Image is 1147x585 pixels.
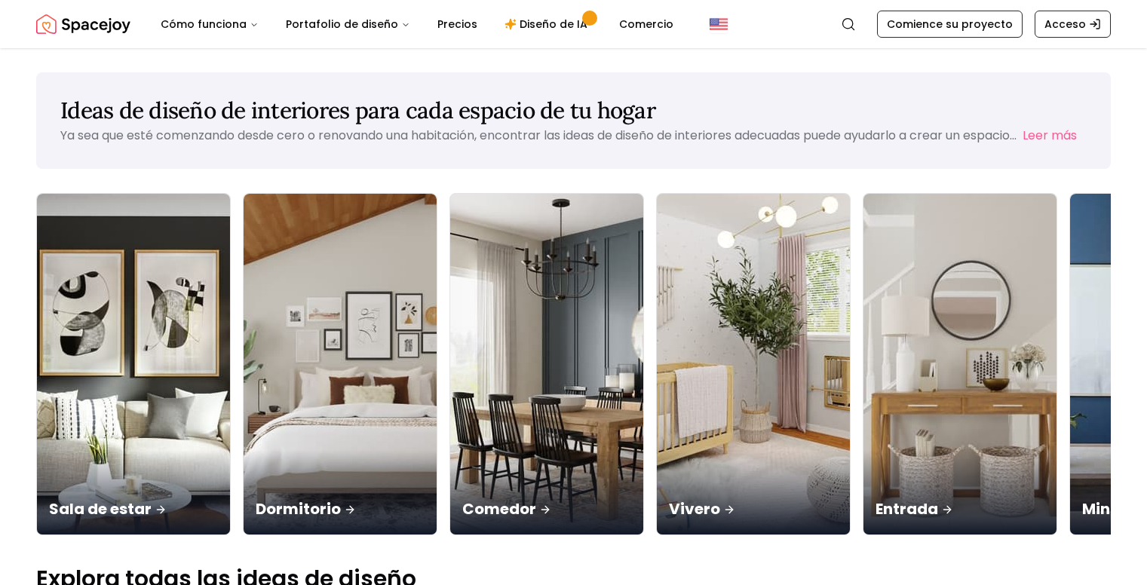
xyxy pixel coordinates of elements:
font: Comedor [462,498,536,519]
img: Dormitorio [244,194,437,534]
font: Ya sea que esté comenzando desde cero o renovando una habitación, encontrar las ideas de diseño d... [60,127,1017,144]
font: Sala de estar [49,498,152,519]
img: Sala de estar [37,194,230,534]
a: Acceso [1035,11,1111,38]
button: Portafolio de diseño [274,9,422,39]
img: Logotipo de Spacejoy [36,9,130,39]
font: Cómo funciona [161,17,247,32]
a: Comience su proyecto [877,11,1023,38]
a: Precios [425,9,489,39]
font: Acceso [1044,17,1086,32]
font: Portafolio de diseño [286,17,398,32]
a: Comercio [607,9,685,39]
font: Vivero [669,498,720,519]
font: Entrada [876,498,938,519]
a: EntradaEntrada [863,193,1057,535]
button: Cómo funciona [149,9,271,39]
img: Comedor [450,194,643,534]
font: Leer más [1023,127,1077,144]
img: Estados Unidos [710,15,728,33]
nav: Principal [149,9,685,39]
font: Dormitorio [256,498,341,519]
font: Diseño de IA [520,17,587,32]
font: Comience su proyecto [887,17,1013,32]
a: Sala de estarSala de estar [36,193,231,535]
font: Ideas de diseño de interiores para cada espacio de tu hogar [60,96,655,124]
a: ViveroVivero [656,193,851,535]
a: ComedorComedor [449,193,644,535]
a: Diseño de IA [492,9,604,39]
font: Precios [437,17,477,32]
img: Entrada [863,194,1057,534]
img: Vivero [657,194,850,534]
a: Alegría espacial [36,9,130,39]
button: Leer más [1023,127,1077,145]
a: DormitorioDormitorio [243,193,437,535]
font: Comercio [619,17,673,32]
